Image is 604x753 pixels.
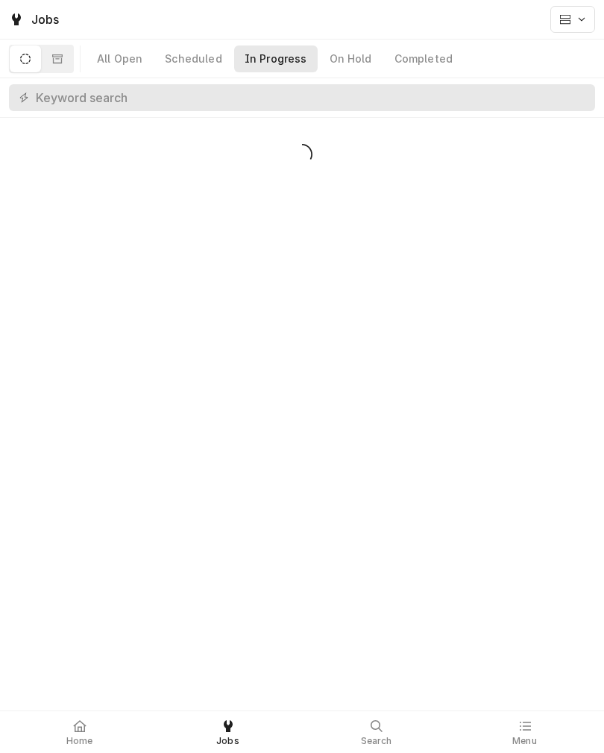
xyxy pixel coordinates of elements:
span: Home [66,735,93,747]
a: Search [303,714,450,750]
span: Menu [512,735,537,747]
span: Search [361,735,392,747]
a: Home [6,714,153,750]
div: In Progress [245,51,307,66]
span: Loading... [292,139,312,170]
div: Completed [394,51,453,66]
div: All Open [97,51,142,66]
span: Jobs [216,735,239,747]
input: Keyword search [36,84,588,111]
div: Scheduled [165,51,221,66]
a: Menu [451,714,598,750]
a: Jobs [154,714,301,750]
div: On Hold [330,51,372,66]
